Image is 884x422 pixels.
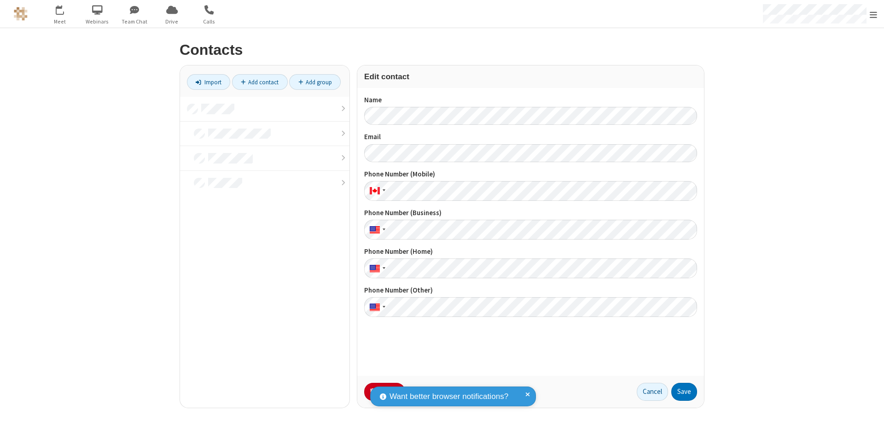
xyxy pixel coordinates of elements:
span: Team Chat [117,18,152,26]
div: United States: + 1 [364,220,388,240]
span: Meet [43,18,77,26]
span: Want better browser notifications? [390,391,508,403]
button: Delete [364,383,405,401]
button: Cancel [637,383,668,401]
div: 6 [62,5,68,12]
a: Add group [289,74,341,90]
div: Canada: + 1 [364,181,388,201]
a: Add contact [232,74,288,90]
label: Phone Number (Other) [364,285,697,296]
span: Calls [192,18,227,26]
button: Save [671,383,697,401]
label: Phone Number (Business) [364,208,697,218]
a: Import [187,74,230,90]
span: Webinars [80,18,115,26]
div: United States: + 1 [364,258,388,278]
img: QA Selenium DO NOT DELETE OR CHANGE [14,7,28,21]
span: Drive [155,18,189,26]
div: United States: + 1 [364,297,388,317]
label: Email [364,132,697,142]
label: Name [364,95,697,105]
h2: Contacts [180,42,704,58]
h3: Edit contact [364,72,697,81]
label: Phone Number (Home) [364,246,697,257]
label: Phone Number (Mobile) [364,169,697,180]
